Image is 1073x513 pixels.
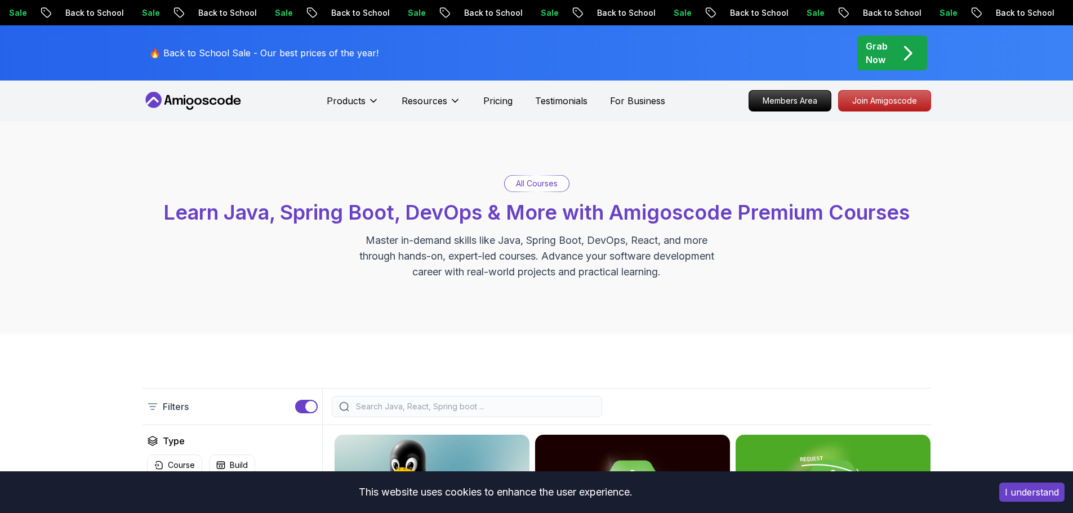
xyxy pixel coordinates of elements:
[483,94,513,108] a: Pricing
[586,7,663,19] p: Back to School
[402,94,461,117] button: Resources
[838,90,931,111] a: Join Amigoscode
[749,90,831,111] a: Members Area
[719,7,796,19] p: Back to School
[188,7,264,19] p: Back to School
[749,91,831,111] p: Members Area
[354,401,595,412] input: Search Java, React, Spring boot ...
[163,434,185,448] h2: Type
[209,454,255,476] button: Build
[852,7,929,19] p: Back to School
[131,7,167,19] p: Sale
[55,7,131,19] p: Back to School
[147,454,202,476] button: Course
[149,46,379,60] p: 🔥 Back to School Sale - Our best prices of the year!
[985,7,1062,19] p: Back to School
[264,7,300,19] p: Sale
[839,91,930,111] p: Join Amigoscode
[663,7,699,19] p: Sale
[320,7,397,19] p: Back to School
[402,94,447,108] p: Resources
[168,460,195,471] p: Course
[453,7,530,19] p: Back to School
[866,39,888,66] p: Grab Now
[796,7,832,19] p: Sale
[999,483,1065,502] button: Accept cookies
[610,94,665,108] a: For Business
[163,400,189,413] p: Filters
[530,7,566,19] p: Sale
[929,7,965,19] p: Sale
[397,7,433,19] p: Sale
[327,94,379,117] button: Products
[327,94,366,108] p: Products
[516,178,558,189] p: All Courses
[230,460,248,471] p: Build
[535,94,587,108] a: Testimonials
[163,200,910,225] span: Learn Java, Spring Boot, DevOps & More with Amigoscode Premium Courses
[8,480,982,505] div: This website uses cookies to enhance the user experience.
[348,233,726,280] p: Master in-demand skills like Java, Spring Boot, DevOps, React, and more through hands-on, expert-...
